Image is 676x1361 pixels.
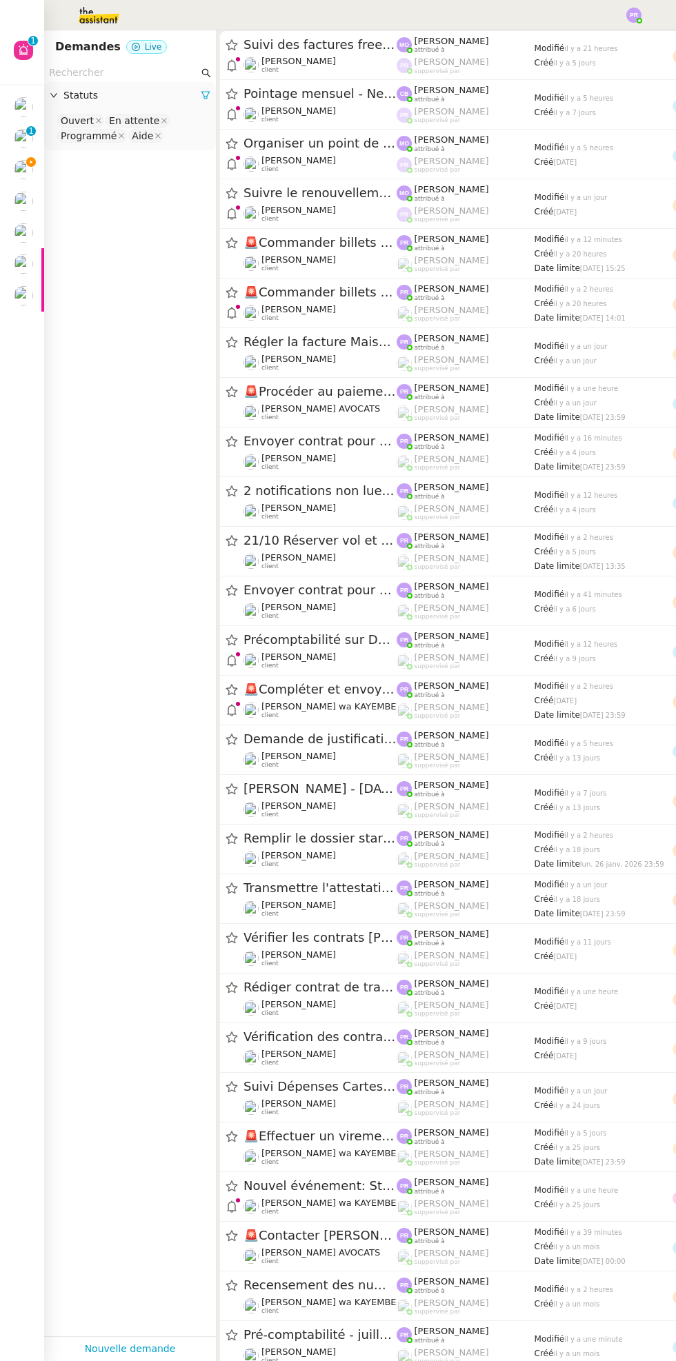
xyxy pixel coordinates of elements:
span: il y a 20 heures [553,300,606,308]
nz-select-item: Programmé [57,129,127,143]
span: Créé [535,58,554,68]
span: [PERSON_NAME] [415,404,489,414]
span: il y a un jour [553,399,596,407]
app-user-label: suppervisé par [397,652,535,670]
app-user-label: suppervisé par [397,57,535,74]
span: il y a 5 jours [553,59,595,67]
app-user-label: attribué à [397,482,535,500]
span: [DATE] 15:25 [580,265,626,272]
span: Compléter et envoyer le formulaire de certificat de police [243,683,397,696]
span: [PERSON_NAME] AVOCATS [261,403,380,414]
span: [PERSON_NAME] [415,234,489,244]
img: svg [397,108,412,123]
app-user-detailed-label: client [243,652,397,669]
span: suppervisé par [415,166,461,174]
span: suppervisé par [415,414,461,422]
span: [DATE] [553,697,577,705]
input: Rechercher [49,65,199,81]
span: 21/10 Réserver vol et hôtel pour [GEOGRAPHIC_DATA] à [GEOGRAPHIC_DATA] [243,534,397,547]
img: users%2FME7CwGhkVpexbSaUxoFyX6OhGQk2%2Favatar%2Fe146a5d2-1708-490f-af4b-78e736222863 [243,107,259,122]
span: [PERSON_NAME] wa KAYEMBE [261,701,397,712]
app-user-detailed-label: client [243,552,397,570]
span: Modifié [535,341,565,351]
span: Modifié [535,681,565,691]
span: client [261,66,279,74]
app-user-label: suppervisé par [397,553,535,571]
span: Créé [535,547,554,556]
img: users%2FyQfMwtYgTqhRP2YHWHmG2s2LYaD3%2Favatar%2Fprofile-pic.png [397,654,412,669]
img: users%2FoFdbodQ3TgNoWt9kP3GXAs5oaCq1%2Favatar%2Fprofile-pic.png [397,455,412,470]
span: [PERSON_NAME] [415,184,489,194]
span: suppervisé par [415,762,461,769]
app-user-detailed-label: client [243,701,397,719]
span: client [261,215,279,223]
img: svg [397,732,412,747]
span: Modifié [535,490,565,500]
span: Envoyer contrat pour signature électronique [243,584,397,596]
span: client [261,116,279,123]
span: Créé [535,356,554,365]
span: il y a 2 heures [564,683,613,690]
span: [PERSON_NAME] [415,553,489,563]
span: Modifié [535,738,565,748]
app-user-detailed-label: client [243,56,397,74]
img: users%2FfjlNmCTkLiVoA3HQjY3GA5JXGxb2%2Favatar%2Fstarofservice_97480retdsc0392.png [14,223,33,243]
span: [PERSON_NAME] [415,156,489,166]
span: il y a 5 jours [553,548,595,556]
span: [DATE] 23:59 [580,712,626,719]
span: suppervisé par [415,464,461,472]
span: [PERSON_NAME] [415,85,489,95]
span: Modifié [535,43,565,53]
span: [PERSON_NAME] [415,631,489,641]
span: Envoyer contrat pour signature [243,435,397,447]
span: Créé [535,696,554,705]
span: Régler la facture Maison DICES [243,336,397,348]
img: users%2FME7CwGhkVpexbSaUxoFyX6OhGQk2%2Favatar%2Fe146a5d2-1708-490f-af4b-78e736222863 [14,160,33,179]
img: svg [397,632,412,647]
span: Créé [535,505,554,514]
span: il y a 4 jours [553,506,595,514]
app-user-detailed-label: client [243,105,397,123]
span: [PERSON_NAME] [415,780,489,790]
img: svg [397,781,412,796]
app-user-label: suppervisé par [397,603,535,621]
img: users%2FyQfMwtYgTqhRP2YHWHmG2s2LYaD3%2Favatar%2Fprofile-pic.png [397,554,412,569]
span: il y a 41 minutes [564,591,622,598]
app-user-label: attribué à [397,383,535,401]
span: [PERSON_NAME] [415,57,489,67]
nz-select-item: Aide [128,129,163,143]
span: client [261,314,279,322]
img: svg [397,58,412,73]
span: [PERSON_NAME] [261,751,336,761]
img: users%2FfjlNmCTkLiVoA3HQjY3GA5JXGxb2%2Favatar%2Fstarofservice_97480retdsc0392.png [243,305,259,321]
img: users%2FfjlNmCTkLiVoA3HQjY3GA5JXGxb2%2Favatar%2Fstarofservice_97480retdsc0392.png [243,256,259,271]
span: [PERSON_NAME] [261,254,336,265]
span: client [261,563,279,570]
span: Suivre le renouvellement produit Trimble [243,187,397,199]
span: il y a 5 heures [564,144,613,152]
span: Suivi des factures freelances [243,39,397,51]
span: client [261,165,279,173]
app-user-detailed-label: client [243,503,397,521]
span: il y a 6 jours [553,605,595,613]
img: users%2FoFdbodQ3TgNoWt9kP3GXAs5oaCq1%2Favatar%2Fprofile-pic.png [397,356,412,371]
img: users%2FQNmrJKjvCnhZ9wRJPnUNc9lj8eE3%2Favatar%2F5ca36b56-0364-45de-a850-26ae83da85f1 [243,653,259,668]
app-user-label: suppervisé par [397,454,535,472]
span: [PERSON_NAME] [261,155,336,165]
img: svg [397,384,412,399]
span: [PERSON_NAME] [261,652,336,662]
p: 1 [28,126,34,139]
span: [PERSON_NAME] [415,205,489,216]
img: users%2FutyFSk64t3XkVZvBICD9ZGkOt3Y2%2Favatar%2F51cb3b97-3a78-460b-81db-202cf2efb2f3 [243,603,259,618]
span: il y a 2 heures [564,534,613,541]
span: il y a 5 heures [564,94,613,102]
span: [PERSON_NAME] - [DATE] [243,783,397,795]
span: il y a 9 jours [553,655,595,663]
app-user-label: suppervisé par [397,404,535,422]
span: [PERSON_NAME] [415,730,489,740]
span: attribué à [415,692,445,699]
img: users%2FfjlNmCTkLiVoA3HQjY3GA5JXGxb2%2Favatar%2Fstarofservice_97480retdsc0392.png [14,192,33,211]
span: suppervisé par [415,613,461,621]
img: svg [397,207,412,222]
img: svg [397,157,412,172]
